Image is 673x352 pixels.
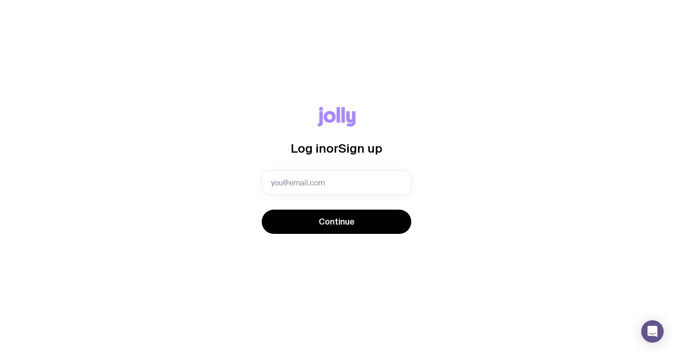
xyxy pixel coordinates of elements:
div: Open Intercom Messenger [641,320,664,343]
span: Sign up [338,141,382,155]
span: Continue [319,216,355,227]
span: or [326,141,338,155]
input: you@email.com [262,170,411,195]
button: Continue [262,210,411,234]
span: Log in [291,141,326,155]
